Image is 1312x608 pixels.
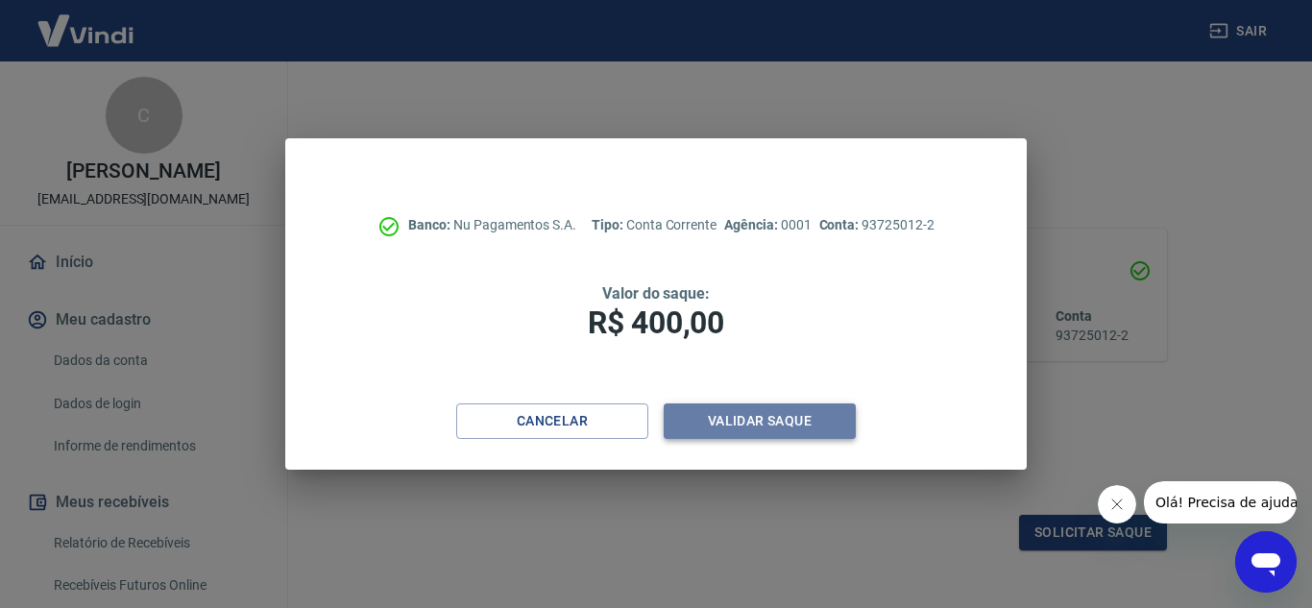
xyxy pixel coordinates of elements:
[602,284,710,303] span: Valor do saque:
[1235,531,1297,593] iframe: Botão para abrir a janela de mensagens
[819,217,863,232] span: Conta:
[592,217,626,232] span: Tipo:
[1098,485,1136,523] iframe: Fechar mensagem
[592,215,717,235] p: Conta Corrente
[456,403,648,439] button: Cancelar
[12,13,161,29] span: Olá! Precisa de ajuda?
[588,304,724,341] span: R$ 400,00
[1144,481,1297,523] iframe: Mensagem da empresa
[724,215,811,235] p: 0001
[819,215,935,235] p: 93725012-2
[408,215,576,235] p: Nu Pagamentos S.A.
[724,217,781,232] span: Agência:
[664,403,856,439] button: Validar saque
[408,217,453,232] span: Banco:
